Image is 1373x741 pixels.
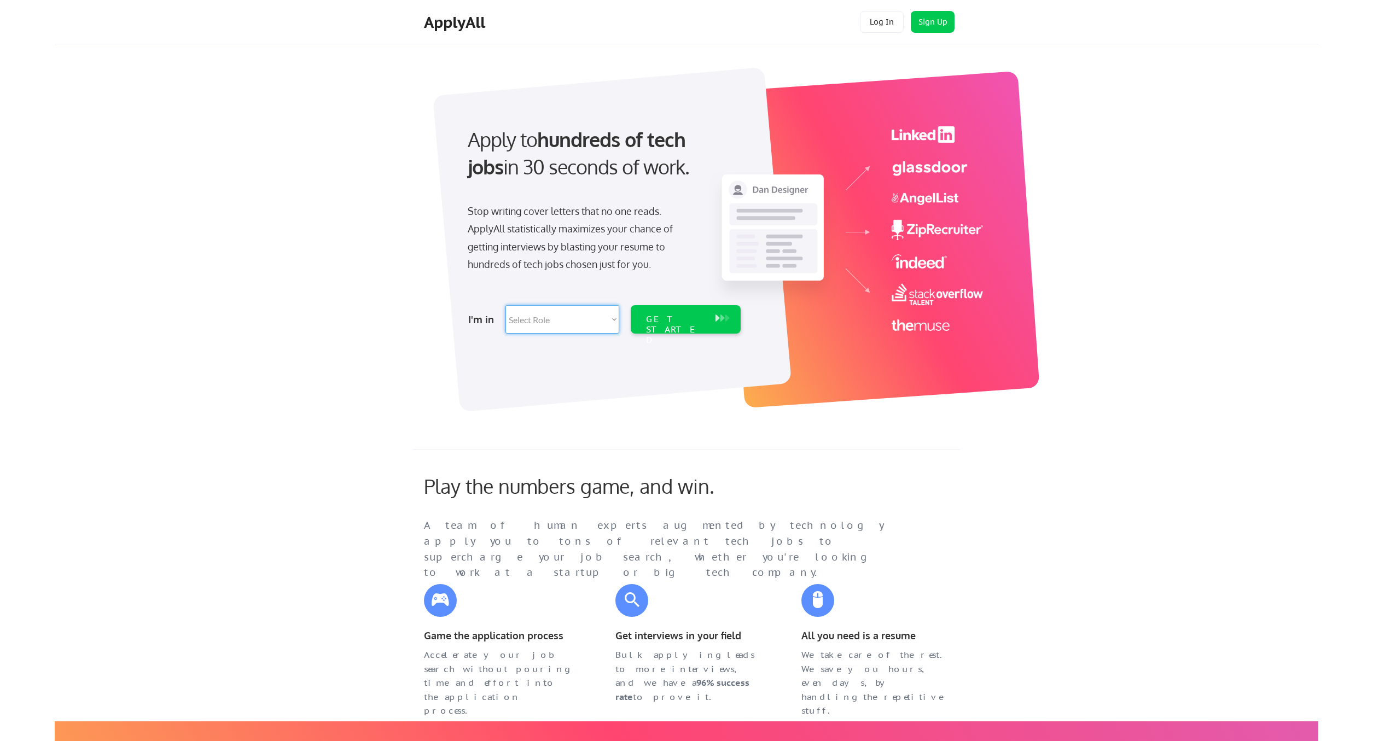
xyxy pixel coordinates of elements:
[646,314,705,346] div: GET STARTED
[424,628,572,644] div: Game the application process
[801,648,949,718] div: We take care of the rest. We save you hours, even days, by handling the repetitive stuff.
[615,648,763,704] div: Bulk applying leads to more interviews, and we have a to prove it.
[615,628,763,644] div: Get interviews in your field
[468,311,499,328] div: I'm in
[424,648,572,718] div: Accelerate your job search without pouring time and effort into the application process.
[615,677,752,702] strong: 96% success rate
[424,13,488,32] div: ApplyAll
[911,11,955,33] button: Sign Up
[424,474,763,498] div: Play the numbers game, and win.
[801,628,949,644] div: All you need is a resume
[424,518,905,581] div: A team of human experts augmented by technology apply you to tons of relevant tech jobs to superc...
[860,11,904,33] button: Log In
[468,202,693,273] div: Stop writing cover letters that no one reads. ApplyAll statistically maximizes your chance of get...
[468,126,736,181] div: Apply to in 30 seconds of work.
[468,127,690,179] strong: hundreds of tech jobs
